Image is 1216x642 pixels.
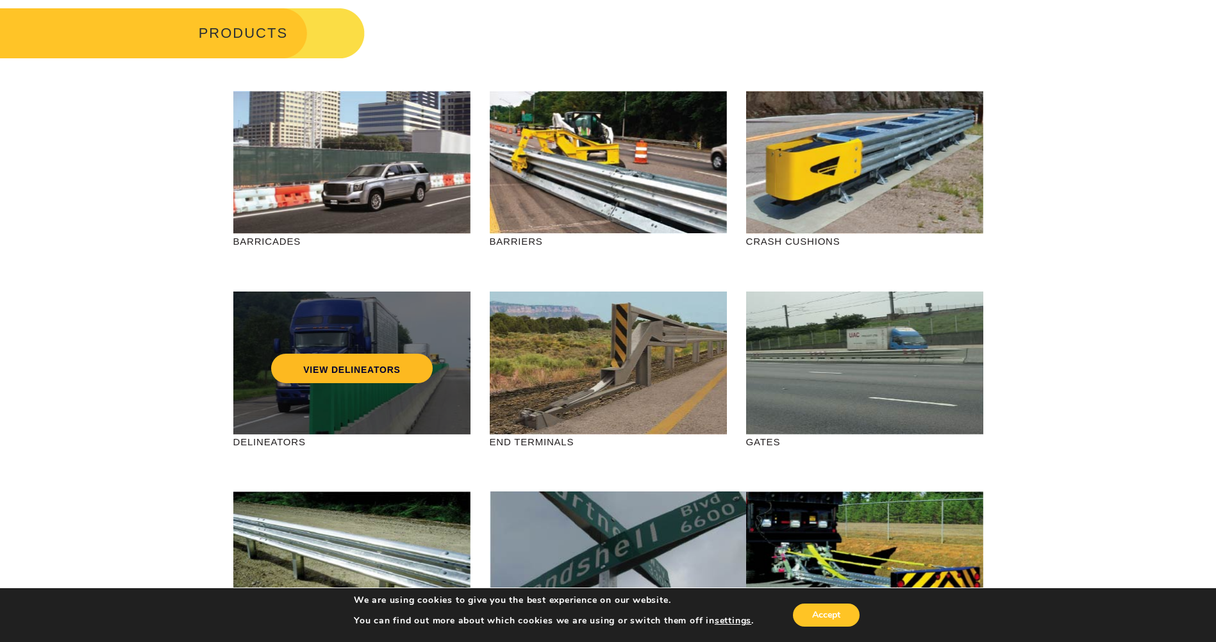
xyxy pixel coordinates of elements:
[233,234,471,249] p: BARRICADES
[746,434,983,449] p: GATES
[490,234,727,249] p: BARRIERS
[271,354,433,383] a: VIEW DELINEATORS
[354,615,754,627] p: You can find out more about which cookies we are using or switch them off in .
[746,234,983,249] p: CRASH CUSHIONS
[490,434,727,449] p: END TERMINALS
[715,615,751,627] button: settings
[233,434,471,449] p: DELINEATORS
[354,595,754,606] p: We are using cookies to give you the best experience on our website.
[793,604,860,627] button: Accept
